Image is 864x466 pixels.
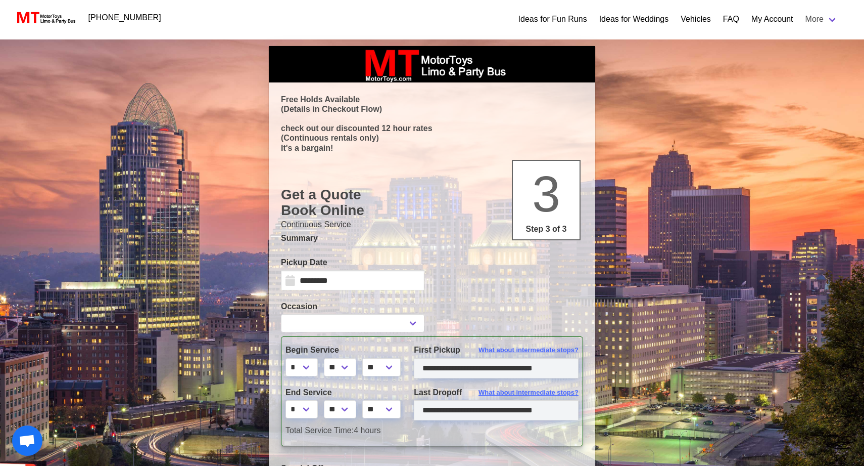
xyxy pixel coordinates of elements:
[281,219,583,231] p: Continuous Service
[278,425,586,437] div: 4 hours
[281,123,583,133] p: check out our discounted 12 hour rates
[799,9,844,29] a: More
[356,46,508,82] img: box_logo_brand.jpeg
[599,13,669,25] a: Ideas for Weddings
[518,13,587,25] a: Ideas for Fun Runs
[285,344,399,356] label: Begin Service
[681,13,711,25] a: Vehicles
[478,345,579,355] span: What about intermediate stops?
[281,257,424,269] label: Pickup Date
[281,232,583,244] p: Summary
[478,388,579,398] span: What about intermediate stops?
[414,388,462,397] span: Last Dropoff
[281,95,583,104] p: Free Holds Available
[723,13,739,25] a: FAQ
[281,187,583,219] h1: Get a Quote Book Online
[517,223,575,235] p: Step 3 of 3
[281,133,583,143] p: (Continuous rentals only)
[281,143,583,153] p: It's a bargain!
[12,426,42,456] div: Open chat
[414,346,460,354] span: First Pickup
[285,426,354,435] span: Total Service Time:
[281,301,424,313] label: Occasion
[751,13,793,25] a: My Account
[281,104,583,114] p: (Details in Checkout Flow)
[532,165,560,222] span: 3
[14,11,76,25] img: MotorToys Logo
[285,387,399,399] label: End Service
[82,8,167,28] a: [PHONE_NUMBER]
